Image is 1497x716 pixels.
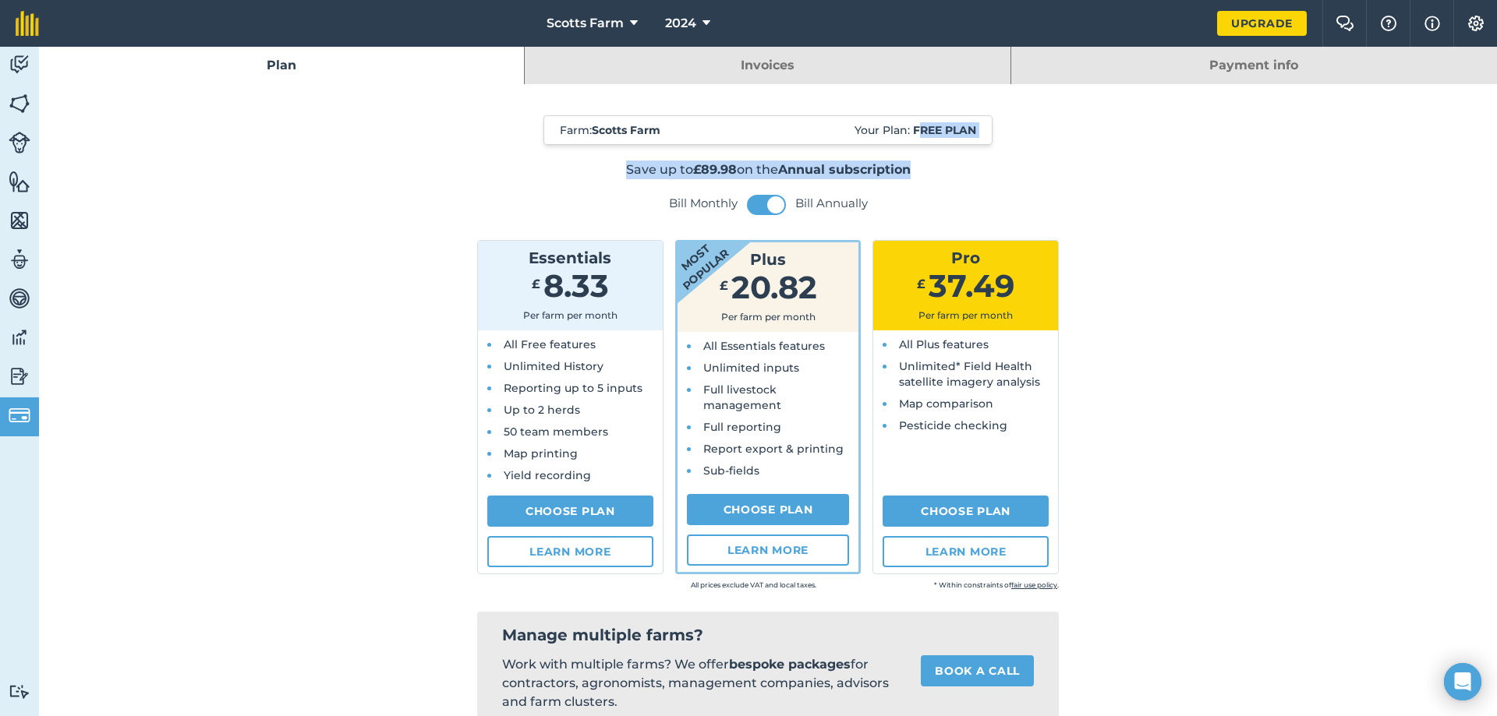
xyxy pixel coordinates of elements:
a: Learn more [487,536,653,567]
img: svg+xml;base64,PHN2ZyB4bWxucz0iaHR0cDovL3d3dy53My5vcmcvMjAwMC9zdmciIHdpZHRoPSI1NiIgaGVpZ2h0PSI2MC... [9,209,30,232]
img: fieldmargin Logo [16,11,39,36]
span: Per farm per month [721,311,816,323]
img: svg+xml;base64,PD94bWwgdmVyc2lvbj0iMS4wIiBlbmNvZGluZz0idXRmLTgiPz4KPCEtLSBHZW5lcmF0b3I6IEFkb2JlIE... [9,326,30,349]
a: Learn more [883,536,1049,567]
strong: £89.98 [693,162,737,177]
a: Upgrade [1217,11,1307,36]
a: Payment info [1011,47,1497,84]
strong: Scotts Farm [592,123,660,137]
span: Up to 2 herds [504,403,580,417]
span: Sub-fields [703,464,759,478]
span: 8.33 [543,266,609,305]
small: All prices exclude VAT and local taxes. [574,577,816,593]
img: svg+xml;base64,PHN2ZyB4bWxucz0iaHR0cDovL3d3dy53My5vcmcvMjAwMC9zdmciIHdpZHRoPSI1NiIgaGVpZ2h0PSI2MC... [9,170,30,193]
a: Choose Plan [883,496,1049,527]
span: Unlimited History [504,359,603,373]
span: Yield recording [504,468,591,482]
span: Essentials [529,249,611,267]
span: Map comparison [899,397,993,411]
img: svg+xml;base64,PD94bWwgdmVyc2lvbj0iMS4wIiBlbmNvZGluZz0idXRmLTgiPz4KPCEtLSBHZW5lcmF0b3I6IEFkb2JlIE... [9,365,30,388]
p: Save up to on the [371,160,1166,179]
img: svg+xml;base64,PD94bWwgdmVyc2lvbj0iMS4wIiBlbmNvZGluZz0idXRmLTgiPz4KPCEtLSBHZW5lcmF0b3I6IEFkb2JlIE... [9,287,30,310]
span: Plus [750,250,786,269]
span: Scotts Farm [547,14,624,33]
span: Report export & printing [703,442,844,456]
strong: bespoke packages [729,657,851,672]
span: Your Plan: [855,122,976,138]
h2: Manage multiple farms? [502,624,1034,646]
img: svg+xml;base64,PD94bWwgdmVyc2lvbj0iMS4wIiBlbmNvZGluZz0idXRmLTgiPz4KPCEtLSBHZW5lcmF0b3I6IEFkb2JlIE... [9,684,30,699]
img: A question mark icon [1379,16,1398,31]
p: Work with multiple farms? We offer for contractors, agronomists, management companies, advisors a... [502,655,896,711]
span: All Free features [504,337,596,351]
span: 37.49 [929,266,1014,305]
label: Bill Annually [795,196,868,211]
img: Two speech bubbles overlapping with the left bubble in the forefront [1336,16,1354,31]
span: £ [720,278,728,293]
span: £ [917,277,925,291]
span: 20.82 [731,268,817,306]
span: Reporting up to 5 inputs [504,381,642,395]
span: All Plus features [899,337,989,351]
img: A cog icon [1467,16,1485,31]
strong: Annual subscription [778,162,911,177]
strong: Free plan [913,123,976,137]
img: svg+xml;base64,PD94bWwgdmVyc2lvbj0iMS4wIiBlbmNvZGluZz0idXRmLTgiPz4KPCEtLSBHZW5lcmF0b3I6IEFkb2JlIE... [9,248,30,271]
img: svg+xml;base64,PD94bWwgdmVyc2lvbj0iMS4wIiBlbmNvZGluZz0idXRmLTgiPz4KPCEtLSBHZW5lcmF0b3I6IEFkb2JlIE... [9,53,30,76]
span: Pesticide checking [899,418,1007,432]
div: Open Intercom Messenger [1444,663,1481,700]
a: Book a call [921,655,1034,686]
span: Farm : [560,122,660,138]
span: Full livestock management [703,383,781,412]
span: Per farm per month [918,309,1013,321]
span: 2024 [665,14,696,33]
a: Invoices [525,47,1010,84]
strong: Most popular [631,197,759,316]
a: fair use policy [1011,580,1057,589]
span: £ [532,277,540,291]
span: Per farm per month [523,309,618,321]
span: All Essentials features [703,339,825,353]
small: * Within constraints of . [816,577,1059,593]
a: Choose Plan [687,494,850,525]
a: Learn more [687,534,850,566]
span: 50 team members [504,425,608,439]
a: Plan [39,47,524,84]
span: Unlimited inputs [703,361,799,375]
a: Choose Plan [487,496,653,527]
img: svg+xml;base64,PHN2ZyB4bWxucz0iaHR0cDovL3d3dy53My5vcmcvMjAwMC9zdmciIHdpZHRoPSIxNyIgaGVpZ2h0PSIxNy... [1424,14,1440,33]
label: Bill Monthly [669,196,738,211]
span: Full reporting [703,420,781,434]
img: svg+xml;base64,PHN2ZyB4bWxucz0iaHR0cDovL3d3dy53My5vcmcvMjAwMC9zdmciIHdpZHRoPSI1NiIgaGVpZ2h0PSI2MC... [9,92,30,115]
span: Pro [951,249,980,267]
img: svg+xml;base64,PD94bWwgdmVyc2lvbj0iMS4wIiBlbmNvZGluZz0idXRmLTgiPz4KPCEtLSBHZW5lcmF0b3I6IEFkb2JlIE... [9,404,30,426]
img: svg+xml;base64,PD94bWwgdmVyc2lvbj0iMS4wIiBlbmNvZGluZz0idXRmLTgiPz4KPCEtLSBHZW5lcmF0b3I6IEFkb2JlIE... [9,132,30,153]
span: Unlimited* Field Health satellite imagery analysis [899,359,1040,389]
span: Map printing [504,446,578,460]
